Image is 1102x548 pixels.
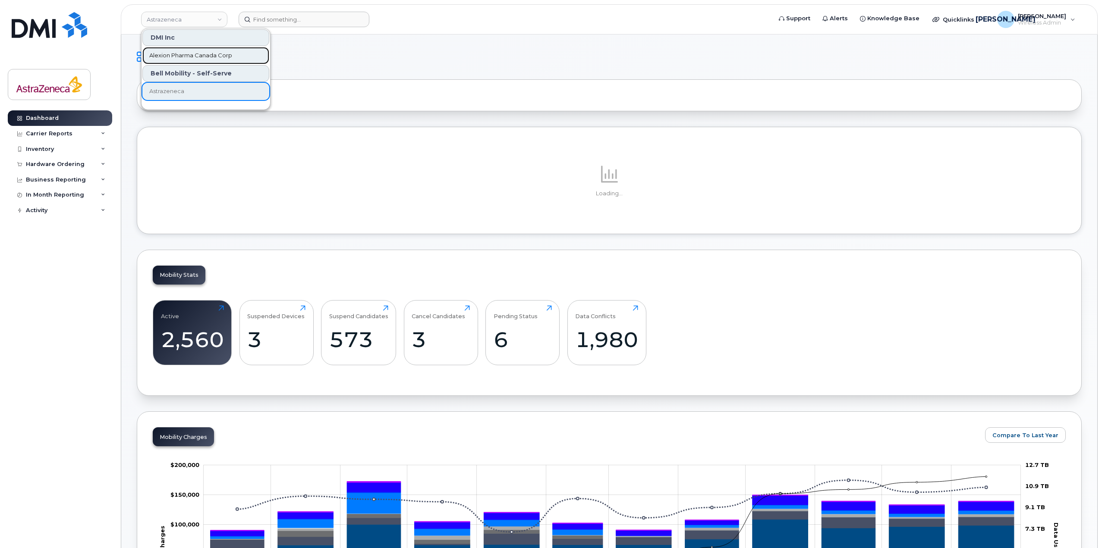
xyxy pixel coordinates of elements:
[412,305,470,360] a: Cancel Candidates3
[247,305,305,360] a: Suspended Devices3
[170,491,199,498] tspan: $150,000
[1025,461,1049,468] tspan: 12.7 TB
[1025,525,1045,532] tspan: 7.3 TB
[992,431,1058,439] span: Compare To Last Year
[329,327,388,352] div: 573
[211,492,1014,536] g: GST
[170,491,199,498] g: $0
[985,427,1066,443] button: Compare To Last Year
[161,327,224,352] div: 2,560
[170,461,199,468] tspan: $200,000
[149,51,232,60] span: Alexion Pharma Canada Corp
[247,327,305,352] div: 3
[494,305,552,360] a: Pending Status6
[149,87,184,96] span: Astrazeneca
[329,305,388,360] a: Suspend Candidates573
[161,305,179,319] div: Active
[575,305,616,319] div: Data Conflicts
[170,520,199,527] tspan: $100,000
[142,29,269,46] div: DMI Inc
[575,305,638,360] a: Data Conflicts1,980
[170,520,199,527] g: $0
[1025,504,1045,510] tspan: 9.1 TB
[247,305,305,319] div: Suspended Devices
[211,482,1014,535] g: HST
[494,305,538,319] div: Pending Status
[1025,482,1049,489] tspan: 10.9 TB
[142,83,269,100] a: Astrazeneca
[494,327,552,352] div: 6
[153,190,1066,197] p: Loading...
[329,305,388,319] div: Suspend Candidates
[142,47,269,64] a: Alexion Pharma Canada Corp
[412,327,470,352] div: 3
[170,461,199,468] g: $0
[211,481,1014,530] g: QST
[142,65,269,82] div: Bell Mobility - Self-Serve
[161,305,224,360] a: Active2,560
[575,327,638,352] div: 1,980
[412,305,465,319] div: Cancel Candidates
